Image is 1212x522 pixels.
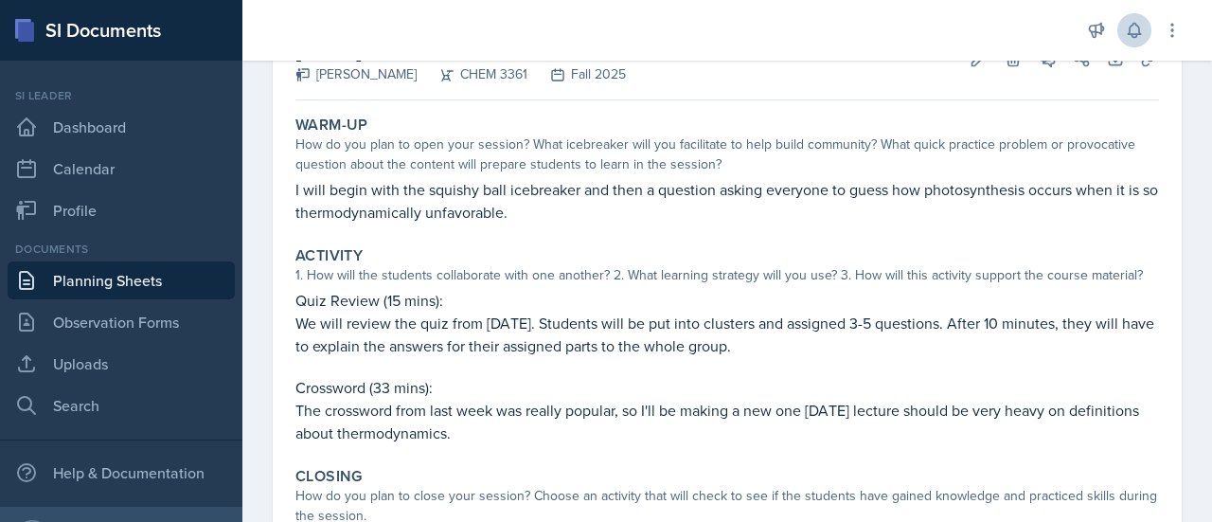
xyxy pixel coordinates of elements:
a: Profile [8,191,235,229]
a: Calendar [8,150,235,188]
label: Activity [295,246,363,265]
div: Si leader [8,87,235,104]
div: Help & Documentation [8,454,235,492]
div: CHEM 3361 [417,64,527,84]
div: 1. How will the students collaborate with one another? 2. What learning strategy will you use? 3.... [295,265,1159,285]
p: I will begin with the squishy ball icebreaker and then a question asking everyone to guess how ph... [295,178,1159,224]
a: Planning Sheets [8,261,235,299]
label: Warm-Up [295,116,368,135]
div: How do you plan to open your session? What icebreaker will you facilitate to help build community... [295,135,1159,174]
div: Documents [8,241,235,258]
label: Closing [295,467,363,486]
a: Observation Forms [8,303,235,341]
a: Dashboard [8,108,235,146]
div: [PERSON_NAME] [295,64,417,84]
p: Quiz Review (15 mins): [295,289,1159,312]
a: Search [8,387,235,424]
div: Fall 2025 [527,64,626,84]
p: We will review the quiz from [DATE]. Students will be put into clusters and assigned 3-5 question... [295,312,1159,357]
p: The crossword from last week was really popular, so I'll be making a new one [DATE] lecture shoul... [295,399,1159,444]
a: Uploads [8,345,235,383]
p: Crossword (33 mins): [295,376,1159,399]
